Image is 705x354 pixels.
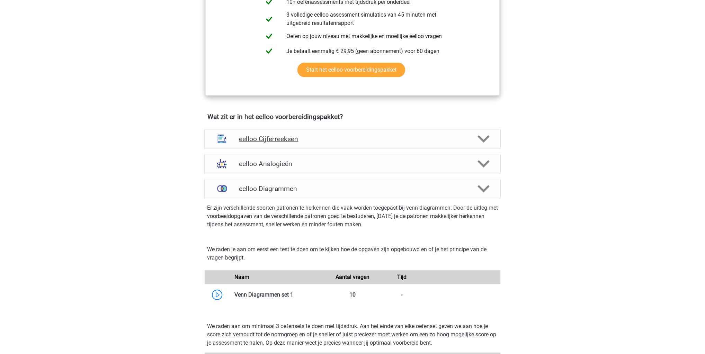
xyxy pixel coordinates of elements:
[213,130,231,148] img: cijferreeksen
[297,63,405,77] a: Start het eelloo voorbereidingspakket
[229,291,328,299] div: Venn Diagrammen set 1
[377,273,426,281] div: Tijd
[239,185,466,193] h4: eelloo Diagrammen
[207,245,498,262] p: We raden je aan om eerst een test te doen om te kijken hoe de opgaven zijn opgebouwd en of je het...
[202,154,503,173] a: analogieen eelloo Analogieën
[239,160,466,168] h4: eelloo Analogieën
[202,179,503,198] a: venn diagrammen eelloo Diagrammen
[229,273,328,281] div: Naam
[328,273,377,281] div: Aantal vragen
[213,155,231,173] img: analogieen
[213,180,231,198] img: venn diagrammen
[207,322,498,347] p: We raden aan om minimaal 3 oefensets te doen met tijdsdruk. Aan het einde van elke oefenset geven...
[207,204,498,229] p: Er zijn verschillende soorten patronen te herkennen die vaak worden toegepast bij venn diagrammen...
[207,113,498,121] h4: Wat zit er in het eelloo voorbereidingspakket?
[202,129,503,148] a: cijferreeksen eelloo Cijferreeksen
[239,135,466,143] h4: eelloo Cijferreeksen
